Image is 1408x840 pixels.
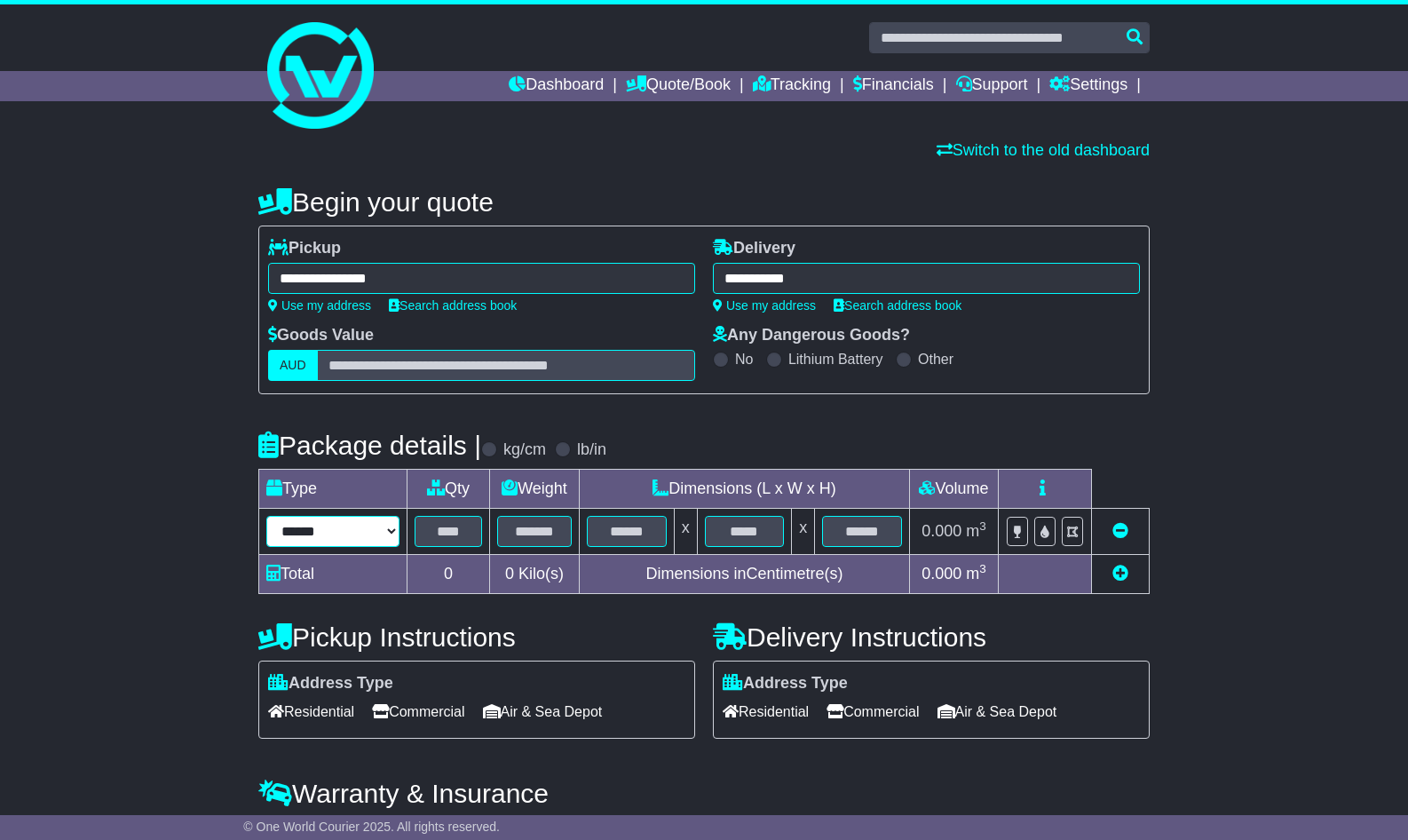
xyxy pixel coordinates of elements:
td: Type [259,470,407,509]
span: © One World Courier 2025. All rights reserved. [243,820,500,834]
h4: Warranty & Insurance [258,779,1150,808]
span: m [966,522,986,540]
span: Commercial [372,698,464,725]
label: AUD [268,350,318,381]
label: Goods Value [268,326,374,345]
a: Dashboard [509,71,604,101]
td: Kilo(s) [490,555,580,594]
td: 0 [407,555,490,594]
span: Residential [723,698,809,725]
a: Use my address [713,298,816,313]
sup: 3 [979,562,986,575]
label: Other [918,351,953,368]
label: Any Dangerous Goods? [713,326,910,345]
td: Dimensions (L x W x H) [579,470,909,509]
label: kg/cm [503,440,546,460]
a: Tracking [753,71,831,101]
td: Dimensions in Centimetre(s) [579,555,909,594]
td: Total [259,555,407,594]
a: Add new item [1112,565,1128,582]
span: 0 [505,565,514,582]
label: Address Type [268,674,393,693]
td: Volume [909,470,998,509]
a: Search address book [834,298,961,313]
a: Settings [1049,71,1127,101]
a: Support [956,71,1028,101]
span: 0.000 [922,565,961,582]
span: 0.000 [922,522,961,540]
span: m [966,565,986,582]
td: Weight [490,470,580,509]
span: Commercial [827,698,919,725]
a: Search address book [389,298,517,313]
span: Residential [268,698,354,725]
a: Use my address [268,298,371,313]
label: Lithium Battery [788,351,883,368]
h4: Pickup Instructions [258,622,695,652]
h4: Delivery Instructions [713,622,1150,652]
td: Qty [407,470,490,509]
a: Switch to the old dashboard [937,141,1150,159]
label: Address Type [723,674,848,693]
label: No [735,351,753,368]
span: Air & Sea Depot [483,698,603,725]
label: Pickup [268,239,341,258]
label: lb/in [577,440,606,460]
a: Remove this item [1112,522,1128,540]
label: Delivery [713,239,795,258]
a: Financials [853,71,934,101]
td: x [674,509,697,555]
h4: Package details | [258,431,481,460]
span: Air & Sea Depot [937,698,1057,725]
a: Quote/Book [626,71,731,101]
h4: Begin your quote [258,187,1150,217]
sup: 3 [979,519,986,533]
td: x [792,509,815,555]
